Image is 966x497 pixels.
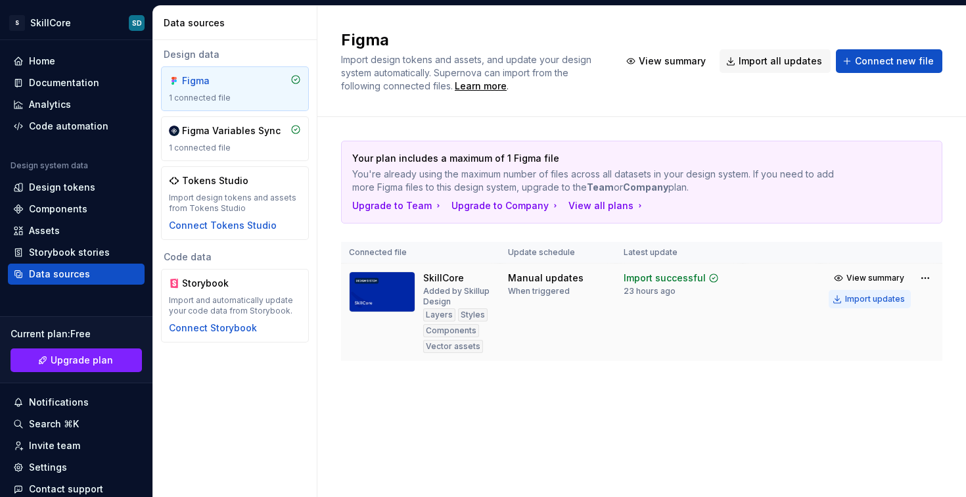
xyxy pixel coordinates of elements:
[624,286,676,296] div: 23 hours ago
[352,199,444,212] button: Upgrade to Team
[8,414,145,435] button: Search ⌘K
[161,269,309,343] a: StorybookImport and automatically update your code data from Storybook.Connect Storybook
[29,76,99,89] div: Documentation
[169,193,301,214] div: Import design tokens and assets from Tokens Studio
[423,286,492,307] div: Added by Skillup Design
[169,321,257,335] button: Connect Storybook
[846,273,904,283] span: View summary
[352,168,839,194] p: You're already using the maximum number of files across all datasets in your design system. If yo...
[8,116,145,137] a: Code automation
[29,202,87,216] div: Components
[451,199,561,212] button: Upgrade to Company
[161,250,309,264] div: Code data
[164,16,311,30] div: Data sources
[624,272,706,285] div: Import successful
[3,9,150,37] button: SSkillCoreSD
[500,242,616,264] th: Update schedule
[423,272,464,285] div: SkillCore
[423,324,479,337] div: Components
[8,457,145,478] a: Settings
[620,49,714,73] button: View summary
[169,143,301,153] div: 1 connected file
[9,15,25,31] div: S
[169,219,277,232] button: Connect Tokens Studio
[161,66,309,111] a: Figma1 connected file
[11,348,142,372] a: Upgrade plan
[29,55,55,68] div: Home
[453,82,509,91] span: .
[161,116,309,161] a: Figma Variables Sync1 connected file
[623,181,668,193] b: Company
[458,308,488,321] div: Styles
[29,98,71,111] div: Analytics
[8,220,145,241] a: Assets
[11,160,88,171] div: Design system data
[182,74,245,87] div: Figma
[616,242,743,264] th: Latest update
[639,55,706,68] span: View summary
[423,340,483,353] div: Vector assets
[132,18,142,28] div: SD
[341,54,594,91] span: Import design tokens and assets, and update your design system automatically. Supernova can impor...
[161,48,309,61] div: Design data
[8,177,145,198] a: Design tokens
[29,268,90,281] div: Data sources
[587,181,614,193] b: Team
[8,51,145,72] a: Home
[29,120,108,133] div: Code automation
[29,439,80,452] div: Invite team
[30,16,71,30] div: SkillCore
[182,277,245,290] div: Storybook
[341,30,604,51] h2: Figma
[739,55,822,68] span: Import all updates
[169,295,301,316] div: Import and automatically update your code data from Storybook.
[8,435,145,456] a: Invite team
[508,286,570,296] div: When triggered
[845,294,905,304] div: Import updates
[8,199,145,220] a: Components
[720,49,831,73] button: Import all updates
[829,269,911,287] button: View summary
[352,152,839,165] p: Your plan includes a maximum of 1 Figma file
[182,174,248,187] div: Tokens Studio
[29,181,95,194] div: Design tokens
[455,80,507,93] a: Learn more
[829,290,911,308] button: Import updates
[8,94,145,115] a: Analytics
[8,242,145,263] a: Storybook stories
[8,264,145,285] a: Data sources
[508,272,584,285] div: Manual updates
[568,199,645,212] button: View all plans
[11,327,142,341] div: Current plan : Free
[29,461,67,474] div: Settings
[29,224,60,237] div: Assets
[29,483,103,496] div: Contact support
[8,392,145,413] button: Notifications
[29,396,89,409] div: Notifications
[341,242,500,264] th: Connected file
[182,124,281,137] div: Figma Variables Sync
[169,93,301,103] div: 1 connected file
[423,308,455,321] div: Layers
[51,354,113,367] span: Upgrade plan
[29,246,110,259] div: Storybook stories
[161,166,309,240] a: Tokens StudioImport design tokens and assets from Tokens StudioConnect Tokens Studio
[29,417,79,431] div: Search ⌘K
[8,72,145,93] a: Documentation
[855,55,934,68] span: Connect new file
[836,49,942,73] button: Connect new file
